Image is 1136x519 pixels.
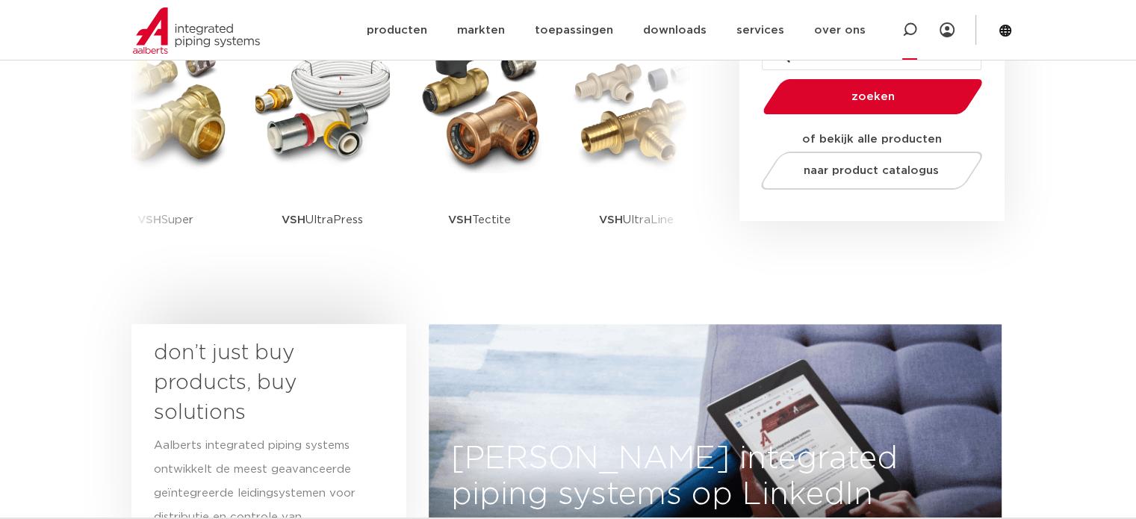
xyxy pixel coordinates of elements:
[757,78,988,116] button: zoeken
[736,1,783,59] a: services
[599,173,674,267] p: UltraLine
[99,39,233,267] a: VSHSuper
[599,214,623,226] strong: VSH
[429,441,1002,512] h3: [PERSON_NAME] integrated piping systems op LinkedIn
[137,173,193,267] p: Super
[255,39,390,267] a: VSHUltraPress
[534,1,612,59] a: toepassingen
[448,173,511,267] p: Tectite
[366,1,865,59] nav: Menu
[154,338,357,428] h3: don’t just buy products, buy solutions
[282,173,363,267] p: UltraPress
[366,1,426,59] a: producten
[757,152,986,190] a: naar product catalogus
[569,39,704,267] a: VSHUltraLine
[801,91,944,102] span: zoeken
[282,214,305,226] strong: VSH
[642,1,706,59] a: downloads
[456,1,504,59] a: markten
[448,214,472,226] strong: VSH
[802,134,942,145] strong: of bekijk alle producten
[804,165,939,176] span: naar product catalogus
[412,39,547,267] a: VSHTectite
[137,214,161,226] strong: VSH
[813,1,865,59] a: over ons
